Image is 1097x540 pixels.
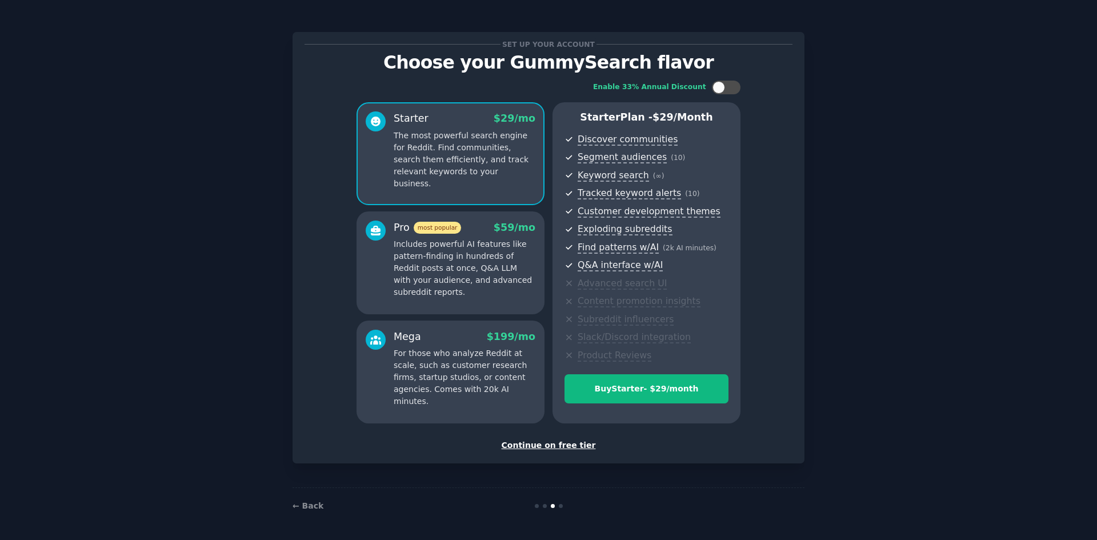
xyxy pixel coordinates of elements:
[578,151,667,163] span: Segment audiences
[578,259,663,271] span: Q&A interface w/AI
[653,172,664,180] span: ( ∞ )
[578,206,720,218] span: Customer development themes
[578,295,700,307] span: Content promotion insights
[494,113,535,124] span: $ 29 /mo
[578,170,649,182] span: Keyword search
[564,374,728,403] button: BuyStarter- $29/month
[487,331,535,342] span: $ 199 /mo
[564,110,728,125] p: Starter Plan -
[593,82,706,93] div: Enable 33% Annual Discount
[663,244,716,252] span: ( 2k AI minutes )
[671,154,685,162] span: ( 10 )
[494,222,535,233] span: $ 59 /mo
[501,38,597,50] span: Set up your account
[394,330,421,344] div: Mega
[578,314,674,326] span: Subreddit influencers
[394,111,429,126] div: Starter
[305,53,792,73] p: Choose your GummySearch flavor
[414,222,462,234] span: most popular
[652,111,713,123] span: $ 29 /month
[578,278,667,290] span: Advanced search UI
[394,347,535,407] p: For those who analyze Reddit at scale, such as customer research firms, startup studios, or conte...
[293,501,323,510] a: ← Back
[394,221,461,235] div: Pro
[305,439,792,451] div: Continue on free tier
[394,238,535,298] p: Includes powerful AI features like pattern-finding in hundreds of Reddit posts at once, Q&A LLM w...
[578,187,681,199] span: Tracked keyword alerts
[578,331,691,343] span: Slack/Discord integration
[578,242,659,254] span: Find patterns w/AI
[685,190,699,198] span: ( 10 )
[578,134,678,146] span: Discover communities
[394,130,535,190] p: The most powerful search engine for Reddit. Find communities, search them efficiently, and track ...
[578,350,651,362] span: Product Reviews
[578,223,672,235] span: Exploding subreddits
[565,383,728,395] div: Buy Starter - $ 29 /month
